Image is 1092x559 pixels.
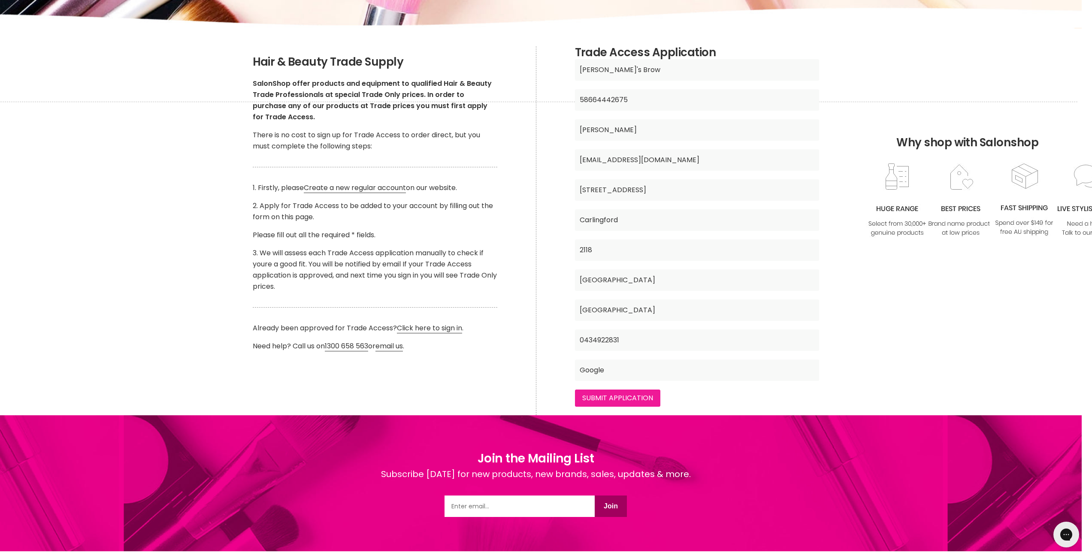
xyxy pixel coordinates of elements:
[381,450,691,468] h1: Join the Mailing List
[595,496,627,517] button: Join
[325,341,368,351] a: 1300 658 563
[253,323,497,334] p: Already been approved for Trade Access? .
[575,46,819,59] h2: Trade Access Application
[253,130,497,152] p: There is no cost to sign up for Trade Access to order direct, but you must complete the following...
[1049,519,1083,550] iframe: Gorgias live chat messenger
[445,496,595,517] input: Email
[253,182,497,193] p: 1. Firstly, please on our website.
[575,390,660,407] input: Submit Application
[304,183,406,193] a: Create a new regular account
[253,200,497,223] p: 2. Apply for Trade Access to be added to your account by filling out the form on this page.
[989,162,1059,237] img: fast.jpg
[397,323,462,333] a: Click here to sign in
[253,56,497,69] h2: Hair & Beauty Trade Supply
[253,248,497,292] p: 3. We will assess each Trade Access application manually to check if youre a good fit. You will b...
[862,163,932,238] img: range2_8cf790d4-220e-469f-917d-a18fed3854b6.jpg
[253,78,497,123] p: SalonShop offer products and equipment to qualified Hair & Beauty Trade Professionals at special ...
[253,341,497,352] p: Need help? Call us on or .
[375,341,403,351] a: email us
[381,468,691,496] div: Subscribe [DATE] for new products, new brands, sales, updates & more.
[253,230,497,241] p: Please fill out all the required * fields.
[926,163,995,238] img: prices.jpg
